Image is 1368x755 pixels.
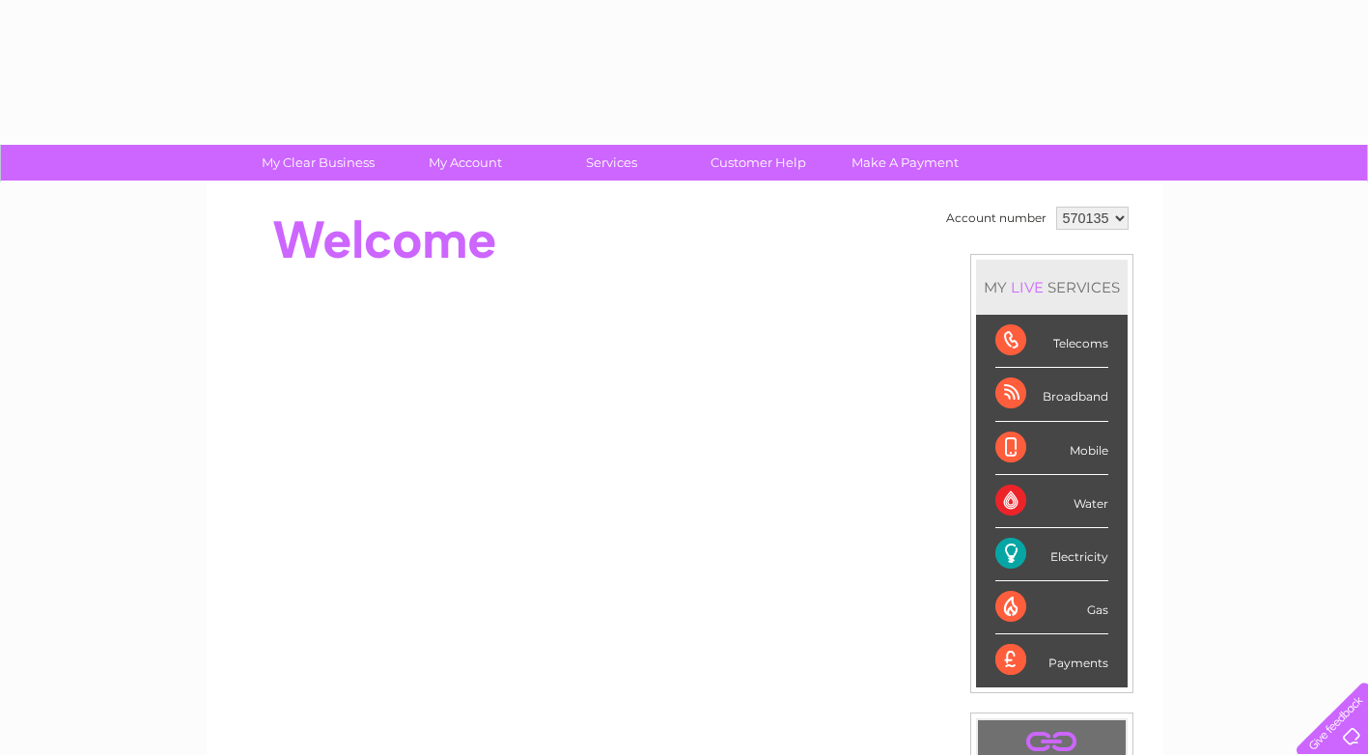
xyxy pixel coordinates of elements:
[995,422,1108,475] div: Mobile
[995,634,1108,686] div: Payments
[532,145,691,181] a: Services
[995,581,1108,634] div: Gas
[995,315,1108,368] div: Telecoms
[679,145,838,181] a: Customer Help
[238,145,398,181] a: My Clear Business
[995,475,1108,528] div: Water
[385,145,544,181] a: My Account
[995,528,1108,581] div: Electricity
[976,260,1128,315] div: MY SERVICES
[941,202,1051,235] td: Account number
[825,145,985,181] a: Make A Payment
[995,368,1108,421] div: Broadband
[1007,278,1047,296] div: LIVE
